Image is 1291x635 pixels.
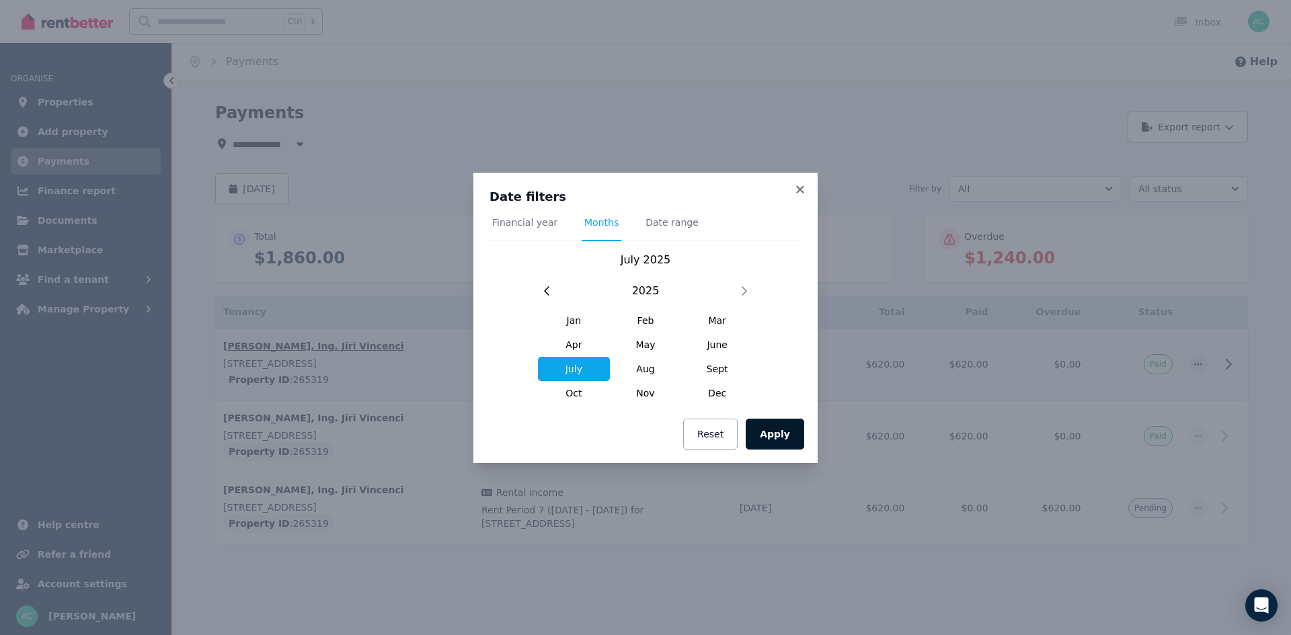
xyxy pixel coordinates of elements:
[610,381,682,405] span: Nov
[683,419,738,450] button: Reset
[681,357,753,381] span: Sept
[681,308,753,333] span: Mar
[632,283,660,299] span: 2025
[610,308,682,333] span: Feb
[681,333,753,357] span: June
[746,419,804,450] button: Apply
[538,308,610,333] span: Jan
[538,357,610,381] span: July
[490,189,801,205] h3: Date filters
[492,216,557,229] span: Financial year
[610,333,682,357] span: May
[584,216,619,229] span: Months
[490,216,801,241] nav: Tabs
[538,381,610,405] span: Oct
[681,381,753,405] span: Dec
[610,357,682,381] span: Aug
[1245,589,1278,622] div: Open Intercom Messenger
[645,216,699,229] span: Date range
[538,333,610,357] span: Apr
[621,253,671,266] span: July 2025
